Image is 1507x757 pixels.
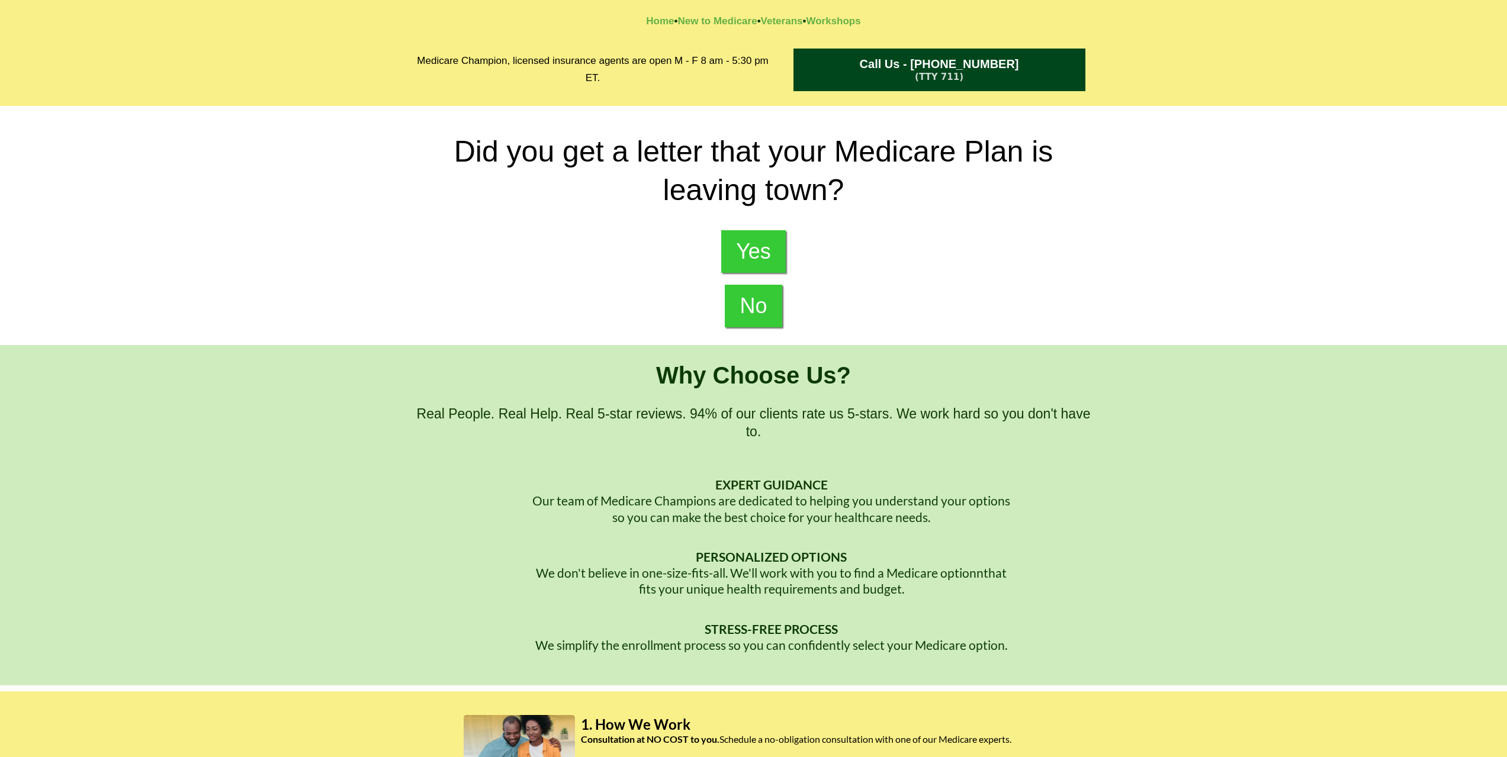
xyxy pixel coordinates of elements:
p: We don't believe in one-size-fits-all. We'll work with you to find a Medicare optionnthat [449,565,1094,581]
h2: Medicare Champion, licensed insurance agents are open M - F 8 am - 5:30 pm ET. [410,53,776,87]
p: fits your unique health requirements and budget. [449,581,1094,597]
h2: Real People. Real Help. Real 5-star reviews. 94% of our clients rate us 5-stars. We work hard so ... [410,405,1097,441]
a: Workshops [806,15,860,27]
strong: • [757,15,761,27]
strong: PERSONALIZED OPTIONS [696,549,847,564]
a: New to Medicare [677,15,757,27]
h2: Did you get a letter that your Medicare Plan is leaving town? [410,133,1097,210]
a: Yes [721,230,786,273]
a: Call Us - 1-833-344-4981 (TTY 711) [793,49,1085,91]
a: No [725,285,782,327]
strong: EXPERT GUIDANCE [715,477,828,492]
strong: • [674,15,678,27]
strong: • [802,15,806,27]
strong: STRESS-FREE PROCESS [705,621,838,636]
h2: 1. How We Work [581,715,1044,733]
p: Our team of Medicare Champions are dedicated to helping you understand your options [449,492,1094,508]
span: No [740,294,767,318]
span: (TTY 711) [915,72,963,82]
a: Home [646,15,674,27]
span: Call Us - [PHONE_NUMBER] [860,57,1019,71]
h2: Schedule a no-obligation consultation with one of our Medicare experts. [581,733,1044,746]
p: so you can make the best choice for your healthcare needs. [449,509,1094,525]
a: Veterans [761,15,803,27]
strong: Consultation at NO COST to you. [581,733,719,745]
span: Yes [736,239,771,264]
p: We simplify the enrollment process so you can confidently select your Medicare option. [449,637,1094,653]
h1: Why Choose Us? [410,360,1097,391]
